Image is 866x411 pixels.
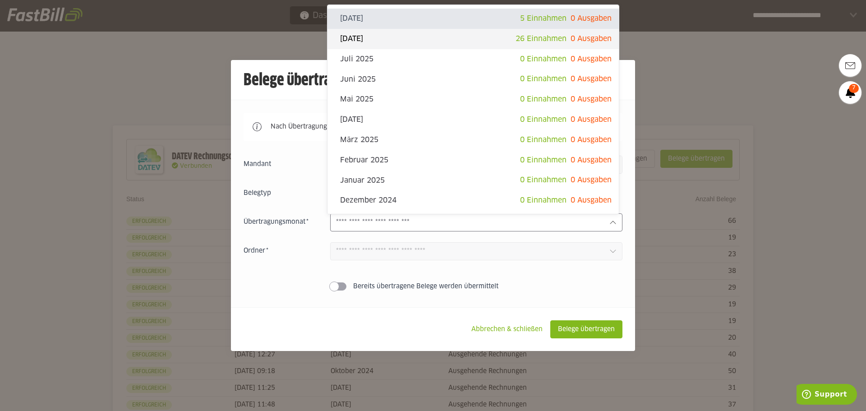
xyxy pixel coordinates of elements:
span: 0 Ausgaben [571,197,612,204]
sl-option: Dezember 2024 [327,190,619,211]
sl-option: Februar 2025 [327,150,619,171]
sl-option: März 2025 [327,130,619,150]
sl-option: Juli 2025 [327,49,619,69]
span: 0 Einnahmen [520,157,567,164]
span: 0 Ausgaben [571,96,612,103]
span: 0 Einnahmen [520,116,567,123]
span: 0 Einnahmen [520,96,567,103]
sl-option: [DATE] [327,29,619,49]
span: 0 Einnahmen [520,55,567,63]
span: 0 Ausgaben [571,176,612,184]
span: 5 Einnahmen [520,15,567,22]
sl-option: [DATE] [327,211,619,231]
span: 26 Einnahmen [516,35,567,42]
span: 0 Einnahmen [520,75,567,83]
sl-button: Belege übertragen [550,320,622,338]
span: 0 Ausgaben [571,157,612,164]
sl-switch: Bereits übertragene Belege werden übermittelt [244,282,622,291]
span: 0 Ausgaben [571,75,612,83]
span: 0 Einnahmen [520,197,567,204]
a: 7 [839,81,861,104]
span: 0 Ausgaben [571,55,612,63]
span: 0 Ausgaben [571,136,612,143]
span: 0 Ausgaben [571,116,612,123]
sl-button: Abbrechen & schließen [464,320,550,338]
span: 0 Einnahmen [520,176,567,184]
span: 7 [849,84,859,93]
sl-option: Juni 2025 [327,69,619,89]
sl-option: [DATE] [327,9,619,29]
sl-option: Mai 2025 [327,89,619,110]
iframe: Öffnet ein Widget, in dem Sie weitere Informationen finden [797,384,857,406]
span: 0 Einnahmen [520,136,567,143]
span: 0 Ausgaben [571,15,612,22]
sl-option: [DATE] [327,110,619,130]
span: 0 Ausgaben [571,35,612,42]
sl-option: Januar 2025 [327,170,619,190]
